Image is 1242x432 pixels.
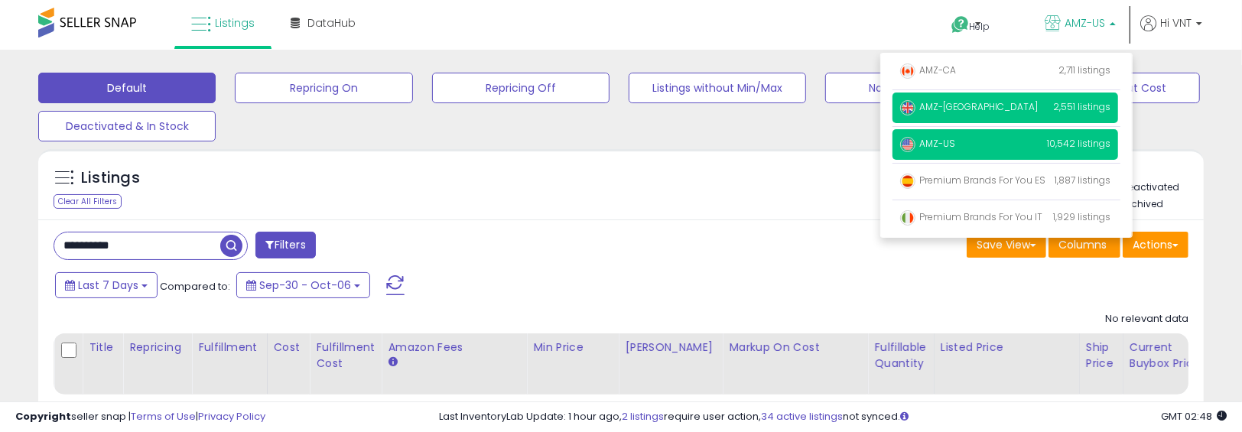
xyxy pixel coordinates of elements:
[900,174,915,189] img: spain.png
[1058,237,1107,252] span: Columns
[951,15,970,34] i: Get Help
[1047,137,1110,150] span: 10,542 listings
[259,278,351,293] span: Sep-30 - Oct-06
[38,111,216,141] button: Deactivated & In Stock
[236,272,370,298] button: Sep-30 - Oct-06
[89,339,116,356] div: Title
[15,409,71,424] strong: Copyright
[316,339,375,372] div: Fulfillment Cost
[967,232,1046,258] button: Save View
[900,100,915,115] img: uk.png
[38,73,216,103] button: Default
[900,210,1042,223] span: Premium Brands For You IT
[198,339,260,356] div: Fulfillment
[1130,339,1208,372] div: Current Buybox Price
[1160,15,1192,31] span: Hi VNT
[622,409,664,424] a: 2 listings
[55,272,158,298] button: Last 7 Days
[939,4,1020,50] a: Help
[1122,180,1179,193] label: Deactivated
[1065,15,1105,31] span: AMZ-US
[900,174,1045,187] span: Premium Brands For You ES
[970,20,990,33] span: Help
[78,278,138,293] span: Last 7 Days
[1049,232,1120,258] button: Columns
[307,15,356,31] span: DataHub
[625,339,716,356] div: [PERSON_NAME]
[1058,63,1110,76] span: 2,711 listings
[15,410,265,424] div: seller snap | |
[274,339,304,356] div: Cost
[215,15,255,31] span: Listings
[1122,197,1163,210] label: Archived
[54,194,122,209] div: Clear All Filters
[900,137,955,150] span: AMZ-US
[629,73,806,103] button: Listings without Min/Max
[761,409,843,424] a: 34 active listings
[533,339,612,356] div: Min Price
[900,210,915,226] img: italy.png
[874,339,927,372] div: Fulfillable Quantity
[900,63,956,76] span: AMZ-CA
[723,333,868,395] th: The percentage added to the cost of goods (COGS) that forms the calculator for Min & Max prices.
[432,73,610,103] button: Repricing Off
[388,356,397,369] small: Amazon Fees.
[1105,312,1188,326] div: No relevant data
[1086,339,1117,372] div: Ship Price
[729,339,861,356] div: Markup on Cost
[388,339,520,356] div: Amazon Fees
[255,232,315,258] button: Filters
[900,100,1038,113] span: AMZ-[GEOGRAPHIC_DATA]
[198,409,265,424] a: Privacy Policy
[941,339,1073,356] div: Listed Price
[1053,210,1110,223] span: 1,929 listings
[1140,15,1202,50] a: Hi VNT
[1055,174,1110,187] span: 1,887 listings
[439,410,1227,424] div: Last InventoryLab Update: 1 hour ago, require user action, not synced.
[129,339,185,356] div: Repricing
[825,73,1003,103] button: Non Competitive
[160,279,230,294] span: Compared to:
[235,73,412,103] button: Repricing On
[900,137,915,152] img: usa.png
[1123,232,1188,258] button: Actions
[1161,409,1227,424] span: 2025-10-14 02:48 GMT
[900,63,915,79] img: canada.png
[1053,100,1110,113] span: 2,551 listings
[131,409,196,424] a: Terms of Use
[81,167,140,189] h5: Listings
